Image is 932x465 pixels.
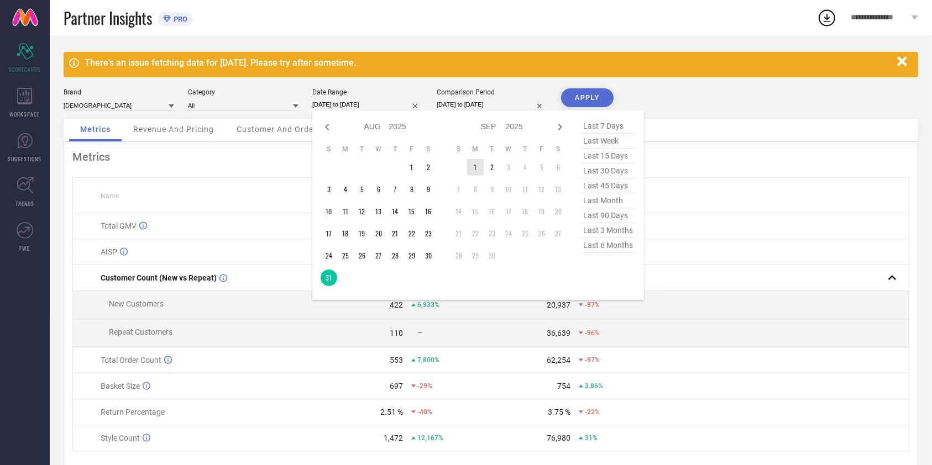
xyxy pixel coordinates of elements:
[500,181,517,198] td: Wed Sep 10 2025
[437,99,547,110] input: Select comparison period
[354,247,370,264] td: Tue Aug 26 2025
[404,203,420,220] td: Fri Aug 15 2025
[390,300,403,309] div: 422
[451,203,467,220] td: Sun Sep 14 2025
[337,225,354,242] td: Mon Aug 18 2025
[533,181,550,198] td: Fri Sep 12 2025
[467,225,484,242] td: Mon Sep 22 2025
[101,408,165,416] span: Return Percentage
[390,382,403,390] div: 697
[420,203,437,220] td: Sat Aug 16 2025
[417,301,439,309] span: 6,933%
[354,181,370,198] td: Tue Aug 05 2025
[500,145,517,154] th: Wednesday
[580,208,636,223] span: last 90 days
[321,145,337,154] th: Sunday
[420,247,437,264] td: Sat Aug 30 2025
[133,125,214,134] span: Revenue And Pricing
[387,247,404,264] td: Thu Aug 28 2025
[580,223,636,238] span: last 3 months
[171,15,187,23] span: PRO
[387,181,404,198] td: Thu Aug 07 2025
[467,181,484,198] td: Mon Sep 08 2025
[321,120,334,134] div: Previous month
[420,145,437,154] th: Saturday
[20,244,30,252] span: FWD
[312,88,423,96] div: Date Range
[237,125,321,134] span: Customer And Orders
[484,203,500,220] td: Tue Sep 16 2025
[321,181,337,198] td: Sun Aug 03 2025
[370,247,387,264] td: Wed Aug 27 2025
[85,57,892,68] div: There's an issue fetching data for [DATE]. Please try after sometime.
[484,181,500,198] td: Tue Sep 09 2025
[354,203,370,220] td: Tue Aug 12 2025
[337,145,354,154] th: Monday
[417,382,432,390] span: -29%
[580,238,636,253] span: last 6 months
[500,225,517,242] td: Wed Sep 24 2025
[817,8,837,28] div: Open download list
[585,301,600,309] span: -97%
[390,329,403,337] div: 110
[484,225,500,242] td: Tue Sep 23 2025
[550,145,567,154] th: Saturday
[354,145,370,154] th: Tuesday
[72,150,909,163] div: Metrics
[533,159,550,176] td: Fri Sep 05 2025
[517,145,533,154] th: Thursday
[404,181,420,198] td: Fri Aug 08 2025
[585,329,600,337] span: -96%
[550,159,567,176] td: Sat Sep 06 2025
[451,247,467,264] td: Sun Sep 28 2025
[321,247,337,264] td: Sun Aug 24 2025
[580,163,636,178] span: last 30 days
[80,125,111,134] span: Metrics
[101,192,119,200] span: Name
[467,145,484,154] th: Monday
[337,247,354,264] td: Mon Aug 25 2025
[553,120,567,134] div: Next month
[547,356,570,364] div: 62,254
[420,181,437,198] td: Sat Aug 09 2025
[585,408,600,416] span: -22%
[451,181,467,198] td: Sun Sep 07 2025
[64,7,152,29] span: Partner Insights
[420,159,437,176] td: Sat Aug 02 2025
[533,225,550,242] td: Fri Sep 26 2025
[533,145,550,154] th: Friday
[109,327,172,336] span: Repeat Customers
[547,329,570,337] div: 36,639
[64,88,174,96] div: Brand
[8,155,42,163] span: SUGGESTIONS
[370,181,387,198] td: Wed Aug 06 2025
[417,356,439,364] span: 7,800%
[417,408,432,416] span: -40%
[354,225,370,242] td: Tue Aug 19 2025
[387,145,404,154] th: Thursday
[517,181,533,198] td: Thu Sep 11 2025
[417,329,422,337] span: —
[561,88,614,107] button: APPLY
[188,88,299,96] div: Category
[417,434,443,442] span: 12,167%
[337,203,354,220] td: Mon Aug 11 2025
[557,382,570,390] div: 754
[101,247,117,256] span: AISP
[337,181,354,198] td: Mon Aug 04 2025
[321,225,337,242] td: Sun Aug 17 2025
[500,203,517,220] td: Wed Sep 17 2025
[10,110,40,118] span: WORKSPACE
[467,159,484,176] td: Mon Sep 01 2025
[585,434,598,442] span: 31%
[580,193,636,208] span: last month
[467,247,484,264] td: Mon Sep 29 2025
[101,273,217,282] span: Customer Count (New vs Repeat)
[517,203,533,220] td: Thu Sep 18 2025
[387,225,404,242] td: Thu Aug 21 2025
[467,203,484,220] td: Mon Sep 15 2025
[580,149,636,163] span: last 15 days
[404,145,420,154] th: Friday
[321,270,337,286] td: Sun Aug 31 2025
[380,408,403,416] div: 2.51 %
